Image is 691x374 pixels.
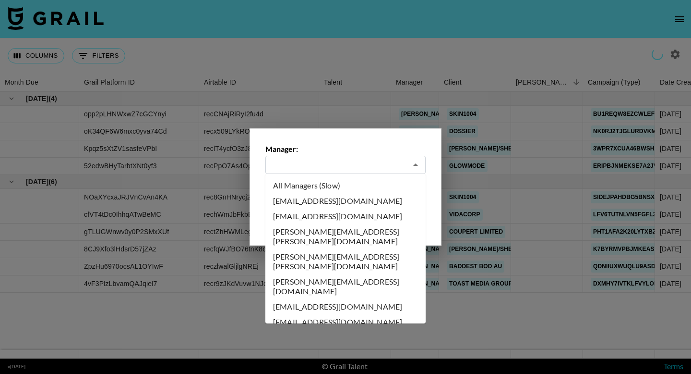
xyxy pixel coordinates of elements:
label: Manager: [265,144,426,154]
li: [EMAIL_ADDRESS][DOMAIN_NAME] [265,299,426,314]
li: [PERSON_NAME][EMAIL_ADDRESS][PERSON_NAME][DOMAIN_NAME] [265,249,426,274]
li: [EMAIL_ADDRESS][DOMAIN_NAME] [265,193,426,209]
li: [EMAIL_ADDRESS][DOMAIN_NAME] [265,209,426,224]
li: [PERSON_NAME][EMAIL_ADDRESS][PERSON_NAME][DOMAIN_NAME] [265,224,426,249]
li: [EMAIL_ADDRESS][DOMAIN_NAME] [265,314,426,330]
li: All Managers (Slow) [265,178,426,193]
li: [PERSON_NAME][EMAIL_ADDRESS][DOMAIN_NAME] [265,274,426,299]
button: Close [409,158,422,172]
